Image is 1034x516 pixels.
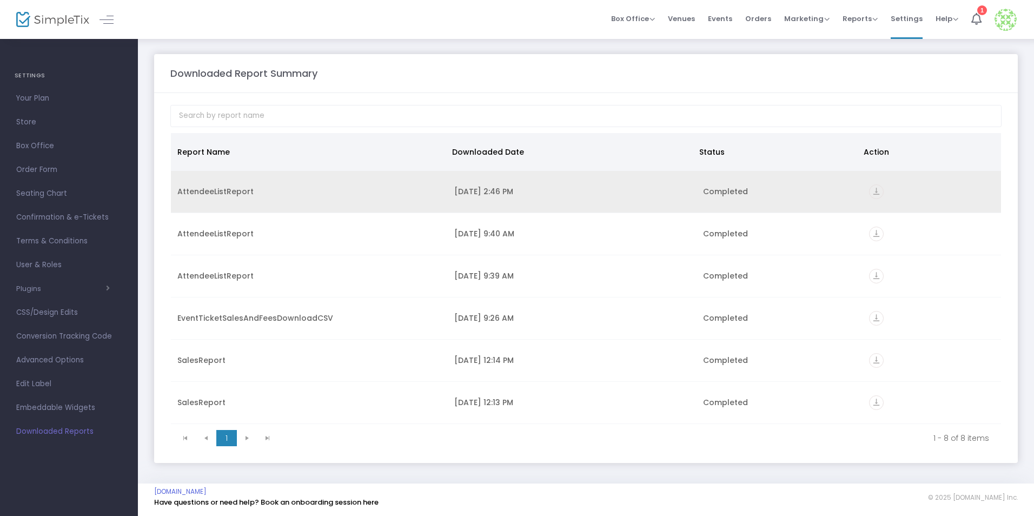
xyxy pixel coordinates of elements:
[869,356,884,367] a: vertical_align_bottom
[869,353,884,368] i: vertical_align_bottom
[869,184,884,199] i: vertical_align_bottom
[668,5,695,32] span: Venues
[703,313,856,323] div: Completed
[16,187,122,201] span: Seating Chart
[869,272,884,283] a: vertical_align_bottom
[16,258,122,272] span: User & Roles
[286,433,989,444] kendo-pager-info: 1 - 8 of 8 items
[16,234,122,248] span: Terms & Conditions
[171,133,1001,425] div: Data table
[784,14,830,24] span: Marketing
[454,186,691,197] div: 9/22/2025 2:46 PM
[16,115,122,129] span: Store
[703,186,856,197] div: Completed
[869,311,884,326] i: vertical_align_bottom
[15,65,123,87] h4: SETTINGS
[177,270,441,281] div: AttendeeListReport
[936,14,958,24] span: Help
[869,269,884,283] i: vertical_align_bottom
[977,5,987,15] div: 1
[869,399,884,409] a: vertical_align_bottom
[703,270,856,281] div: Completed
[869,230,884,241] a: vertical_align_bottom
[177,186,441,197] div: AttendeeListReport
[857,133,995,171] th: Action
[611,14,655,24] span: Box Office
[16,163,122,177] span: Order Form
[16,139,122,153] span: Box Office
[869,395,995,410] div: https://go.SimpleTix.com/jz952
[869,353,995,368] div: https://go.SimpleTix.com/dm5s3
[869,395,884,410] i: vertical_align_bottom
[708,5,732,32] span: Events
[454,313,691,323] div: 9/13/2025 9:26 AM
[928,493,1018,502] span: © 2025 [DOMAIN_NAME] Inc.
[454,228,691,239] div: 9/16/2025 9:40 AM
[454,355,691,366] div: 8/25/2025 12:14 PM
[16,210,122,224] span: Confirmation & e-Tickets
[869,311,995,326] div: https://go.SimpleTix.com/d02ze
[703,228,856,239] div: Completed
[891,5,923,32] span: Settings
[703,355,856,366] div: Completed
[869,269,995,283] div: https://go.SimpleTix.com/wyf32
[869,184,995,199] div: https://go.SimpleTix.com/tkrrm
[454,397,691,408] div: 8/25/2025 12:13 PM
[171,133,446,171] th: Report Name
[177,228,441,239] div: AttendeeListReport
[703,397,856,408] div: Completed
[170,66,317,81] m-panel-title: Downloaded Report Summary
[170,105,1002,127] input: Search by report name
[454,270,691,281] div: 9/16/2025 9:39 AM
[843,14,878,24] span: Reports
[869,227,995,241] div: https://go.SimpleTix.com/a1a7o
[16,329,122,343] span: Conversion Tracking Code
[154,487,207,496] a: [DOMAIN_NAME]
[177,355,441,366] div: SalesReport
[177,397,441,408] div: SalesReport
[177,313,441,323] div: EventTicketSalesAndFeesDownloadCSV
[745,5,771,32] span: Orders
[154,497,379,507] a: Have questions or need help? Book an onboarding session here
[16,285,110,293] button: Plugins
[446,133,693,171] th: Downloaded Date
[16,306,122,320] span: CSS/Design Edits
[869,227,884,241] i: vertical_align_bottom
[869,314,884,325] a: vertical_align_bottom
[693,133,858,171] th: Status
[869,188,884,199] a: vertical_align_bottom
[16,353,122,367] span: Advanced Options
[16,425,122,439] span: Downloaded Reports
[216,430,237,446] span: Page 1
[16,401,122,415] span: Embeddable Widgets
[16,377,122,391] span: Edit Label
[16,91,122,105] span: Your Plan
